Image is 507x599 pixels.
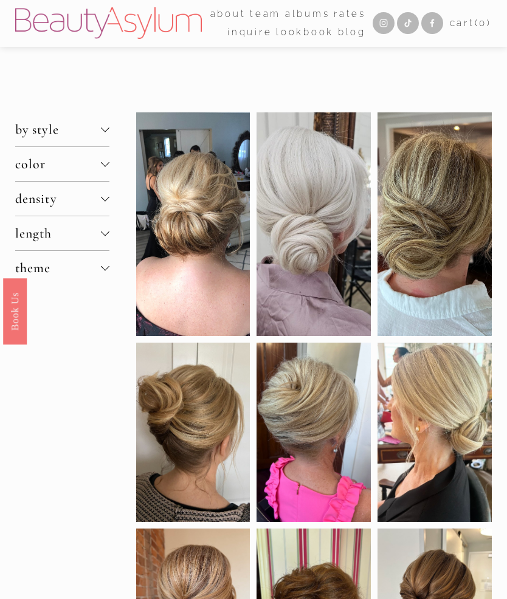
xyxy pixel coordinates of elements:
[3,278,27,344] a: Book Us
[15,216,109,250] button: length
[227,23,272,41] a: Inquire
[15,156,101,172] span: color
[397,12,419,34] a: TikTok
[475,18,492,29] span: ( )
[15,7,202,39] img: Beauty Asylum | Bridal Hair &amp; Makeup Charlotte &amp; Atlanta
[479,18,487,29] span: 0
[15,147,109,181] button: color
[15,251,109,285] button: theme
[421,12,443,34] a: Facebook
[15,122,101,137] span: by style
[15,182,109,216] button: density
[250,5,281,23] a: folder dropdown
[334,5,366,23] a: Rates
[210,5,246,23] a: folder dropdown
[210,6,246,22] span: about
[450,15,492,32] a: Cart(0)
[15,260,101,276] span: theme
[15,112,109,146] button: by style
[276,23,334,41] a: Lookbook
[373,12,395,34] a: Instagram
[250,6,281,22] span: team
[15,225,101,241] span: length
[285,5,330,23] a: albums
[338,23,366,41] a: Blog
[15,191,101,207] span: density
